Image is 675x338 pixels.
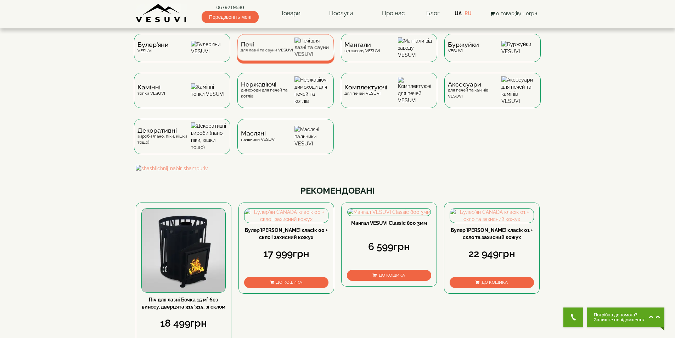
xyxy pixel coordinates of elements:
a: Піч для лазні Бочка 15 м³ без виносу, дверцята 315*315, зі склом [142,297,225,310]
a: Аксесуаридля печей та камінів VESUVI Аксесуари для печей та камінів VESUVI [441,73,544,119]
img: Аксесуари для печей та камінів VESUVI [501,76,537,105]
a: RU [465,11,472,16]
div: пальники VESUVI [241,131,276,142]
a: Товари [274,5,308,22]
button: Get Call button [563,307,583,327]
img: Декоративні вироби (пано, піки, кішки тощо) [191,122,227,151]
span: Мангали [344,42,380,48]
button: Chat button [587,307,664,327]
a: Булер'[PERSON_NAME] класік 00 + скло і захисний кожух [245,227,328,240]
span: Потрібна допомога? [594,312,645,317]
span: До кошика [482,280,508,285]
button: 0 товар(ів) - 0грн [488,10,539,17]
div: для печей та камінів VESUVI [448,82,501,99]
img: Комплектуючі для печей VESUVI [398,77,434,104]
button: До кошика [347,270,431,281]
img: Булер'ян CANADA класік 01 + скло та захисний кожух [450,209,534,223]
span: Аксесуари [448,82,501,87]
div: 17 999грн [244,247,328,261]
span: Булер'яни [137,42,169,48]
a: Печідля лазні та сауни VESUVI Печі для лазні та сауни VESUVI [234,34,337,73]
span: Нержавіючі [241,82,294,87]
a: Каміннітопки VESUVI Камінні топки VESUVI [130,73,234,119]
a: Масляніпальники VESUVI Масляні пальники VESUVI [234,119,337,165]
div: 6 599грн [347,240,431,254]
span: До кошика [379,273,405,278]
span: До кошика [276,280,302,285]
img: Мангал VESUVI Classic 800 3мм [348,209,431,216]
span: Залиште повідомлення [594,317,645,322]
a: Блог [426,10,440,17]
img: Нержавіючі димоходи для печей та котлів [294,76,330,105]
a: Комплектуючідля печей VESUVI Комплектуючі для печей VESUVI [337,73,441,119]
a: БуржуйкиVESUVI Буржуйки VESUVI [441,34,544,73]
span: 0 товар(ів) - 0грн [496,11,537,16]
div: від заводу VESUVI [344,42,380,54]
div: топки VESUVI [137,84,165,96]
a: Булер'яниVESUVI Булер'яни VESUVI [130,34,234,73]
div: 18 499грн [141,316,226,331]
img: Завод VESUVI [136,4,187,23]
img: Масляні пальники VESUVI [294,126,330,147]
span: Передзвоніть мені [202,11,259,23]
a: Декоративнівироби (пано, піки, кішки тощо) Декоративні вироби (пано, піки, кішки тощо) [130,119,234,165]
img: Камінні топки VESUVI [191,83,227,98]
a: Нержавіючідимоходи для печей та котлів Нержавіючі димоходи для печей та котлів [234,73,337,119]
img: Булер'яни VESUVI [191,41,227,55]
div: для печей VESUVI [344,84,387,96]
div: VESUVI [137,42,169,54]
a: Мангаливід заводу VESUVI Мангали від заводу VESUVI [337,34,441,73]
span: Масляні [241,131,276,136]
button: До кошика [244,277,328,288]
div: для лазні та сауни VESUVI [240,42,293,53]
a: Булер'[PERSON_NAME] класік 01 + скло та захисний кожух [451,227,533,240]
a: 0679219530 [202,4,259,11]
img: Булер'ян CANADA класік 00 + скло і захисний кожух [244,209,328,223]
span: Декоративні [137,128,191,133]
span: Буржуйки [448,42,479,48]
div: вироби (пано, піки, кішки тощо) [137,128,191,145]
div: VESUVI [448,42,479,54]
div: димоходи для печей та котлів [241,82,294,99]
span: Печі [241,42,293,47]
a: Послуги [322,5,360,22]
span: Комплектуючі [344,84,387,90]
img: shashlichnij-nabir-shampuriv [136,165,540,172]
a: Про нас [375,5,412,22]
img: Печі для лазні та сауни VESUVI [294,38,331,57]
img: Мангали від заводу VESUVI [398,37,434,59]
div: 22 949грн [450,247,534,261]
a: Мангал VESUVI Classic 800 3мм [351,220,427,226]
img: Піч для лазні Бочка 15 м³ без виносу, дверцята 315*315, зі склом [142,209,225,292]
img: Буржуйки VESUVI [501,41,537,55]
span: Камінні [137,84,165,90]
a: UA [455,11,462,16]
button: До кошика [450,277,534,288]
